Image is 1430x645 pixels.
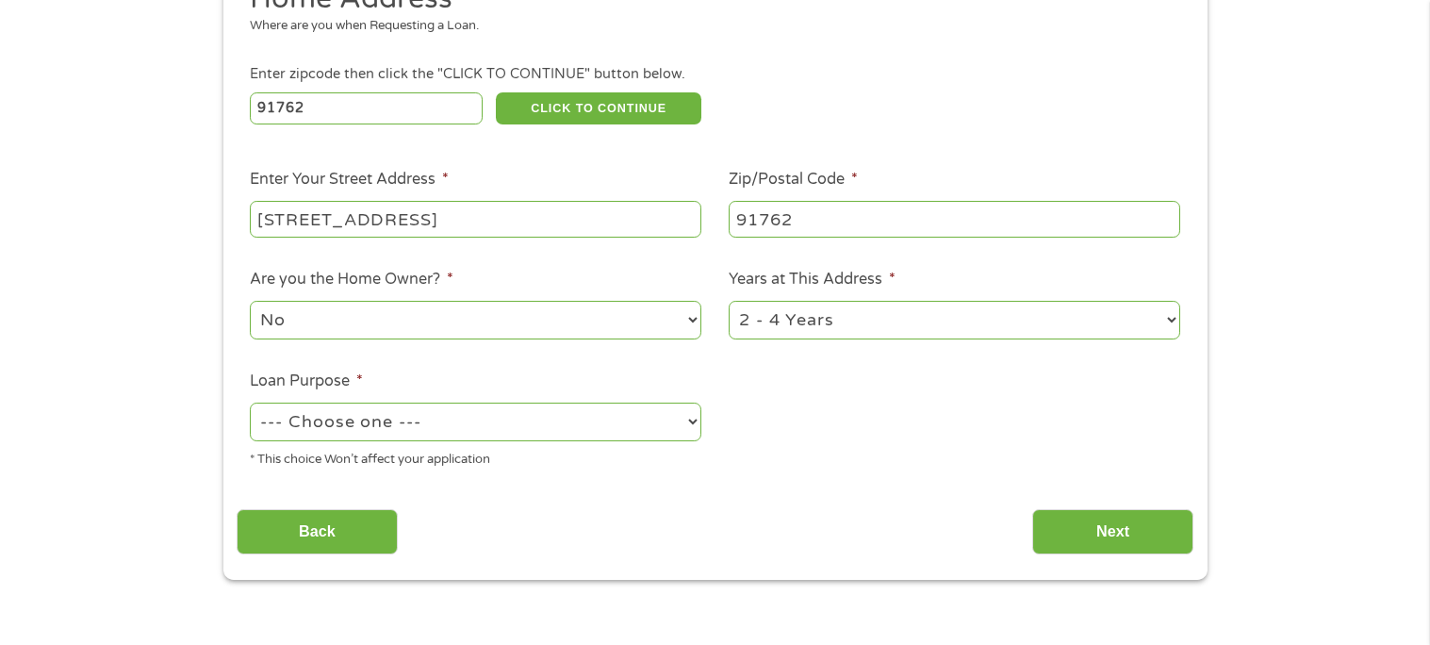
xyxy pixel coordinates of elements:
[250,17,1166,36] div: Where are you when Requesting a Loan.
[250,201,701,237] input: 1 Main Street
[1032,509,1193,555] input: Next
[250,92,483,124] input: Enter Zipcode (e.g 01510)
[250,372,363,391] label: Loan Purpose
[250,444,701,470] div: * This choice Won’t affect your application
[496,92,701,124] button: CLICK TO CONTINUE
[250,270,453,289] label: Are you the Home Owner?
[237,509,398,555] input: Back
[250,64,1179,85] div: Enter zipcode then click the "CLICK TO CONTINUE" button below.
[250,170,449,190] label: Enter Your Street Address
[729,270,896,289] label: Years at This Address
[729,170,858,190] label: Zip/Postal Code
